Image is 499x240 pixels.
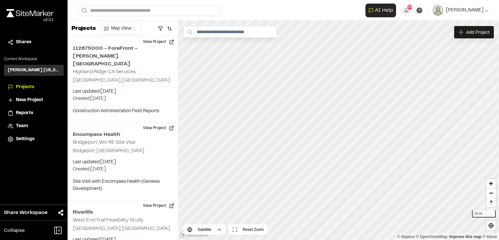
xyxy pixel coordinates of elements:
[73,178,173,193] p: Site Visit with Encompass Health (Genesis Development)
[73,108,173,115] p: Construction Administration Field Reports
[73,225,173,233] p: [GEOGRAPHIC_DATA], [GEOGRAPHIC_DATA]
[16,39,31,46] span: Shares
[449,234,481,239] a: Map feedback
[482,234,497,239] a: Maxar
[433,5,489,16] button: [PERSON_NAME]
[4,209,47,217] span: Share Workspace
[6,9,54,17] img: rebrand.png
[8,67,60,73] h3: [PERSON_NAME] [US_STATE]
[16,84,34,91] span: Projects
[446,7,483,14] span: [PERSON_NAME]
[8,39,60,46] a: Shares
[73,131,173,139] h2: Encompass Health
[8,123,60,130] a: Team
[365,4,399,17] div: Open AI Assistant
[139,37,178,47] button: View Project
[73,88,173,95] p: Last updated: [DATE]
[16,97,43,104] span: New Project
[8,136,60,143] a: Settings
[73,45,173,68] h2: 112875000 - ForeFront - [PERSON_NAME]. [GEOGRAPHIC_DATA]
[228,224,268,235] button: Reset Zoom
[180,231,209,238] a: Mapbox logo
[407,4,412,10] span: 25
[4,56,64,62] p: Current Workspace
[401,5,412,16] button: 25
[486,221,496,230] button: Find my location
[8,84,60,91] a: Projects
[8,97,60,104] a: New Project
[183,224,226,235] button: Satellite
[6,17,54,23] div: Oh geez...please don't...
[73,159,173,166] p: Last updated: [DATE]
[16,110,33,117] span: Reports
[16,136,34,143] span: Settings
[73,77,173,84] p: [GEOGRAPHIC_DATA], [GEOGRAPHIC_DATA]
[78,5,90,16] button: Search
[486,198,496,207] button: Reset bearing to north
[375,7,393,14] span: AI Help
[8,110,60,117] a: Reports
[466,29,490,35] span: Add Project
[73,148,173,155] p: Bridgeport, [GEOGRAPHIC_DATA]
[416,234,448,239] a: OpenStreetMap
[139,123,178,133] button: View Project
[16,123,28,130] span: Team
[73,70,136,74] h2: Highland Ridge CA Services
[397,234,415,239] a: Mapbox
[139,201,178,211] button: View Project
[73,95,173,102] p: Created: [DATE]
[73,218,143,222] h2: West End Trail Feasibility Study
[472,210,496,218] div: 10 mi
[73,208,173,216] h2: Riverlife
[486,188,496,198] button: Zoom out
[71,24,96,33] p: Projects
[73,166,173,173] p: Created: [DATE]
[486,179,496,188] button: Zoom in
[178,21,499,240] canvas: Map
[365,4,396,17] button: Open AI Assistant
[73,140,135,145] h2: Bridgeport, WV RE Site Visit
[433,5,443,16] img: User
[4,227,25,234] span: Collapse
